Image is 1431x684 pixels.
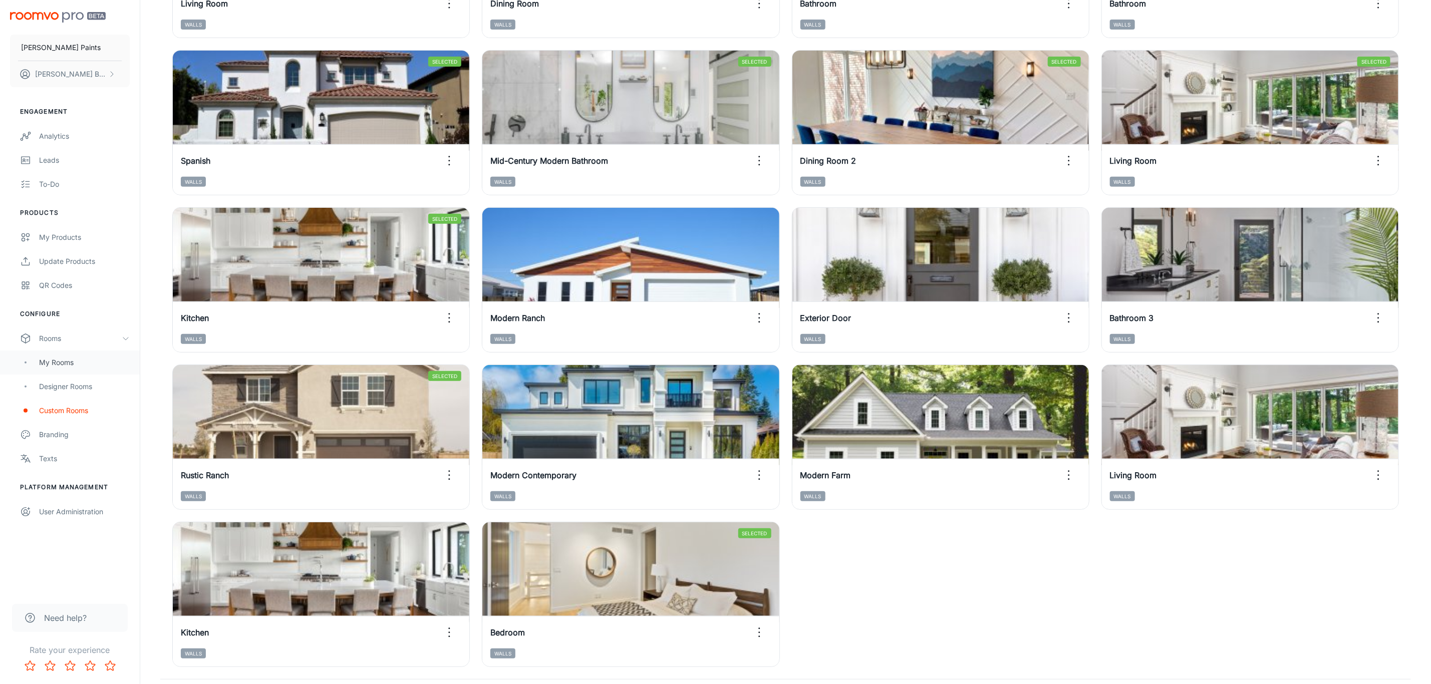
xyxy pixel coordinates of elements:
h6: Bedroom [490,626,525,638]
div: User Administration [39,506,130,517]
h6: Bathroom 3 [1110,312,1154,324]
h6: Living Room [1110,155,1157,167]
img: Roomvo PRO Beta [10,12,106,23]
button: Rate 1 star [20,656,40,676]
div: Leads [39,155,130,166]
div: To-do [39,179,130,190]
h6: Rustic Ranch [181,469,229,481]
div: Rooms [39,333,122,344]
h6: Modern Contemporary [490,469,577,481]
span: Selected [1048,57,1081,67]
span: Walls [800,20,825,30]
h6: Living Room [1110,469,1157,481]
span: Walls [181,20,206,30]
h6: Kitchen [181,312,209,324]
span: Walls [490,648,515,658]
span: Walls [181,334,206,344]
span: Selected [738,57,771,67]
h6: Modern Farm [800,469,851,481]
h6: Dining Room 2 [800,155,856,167]
span: Walls [181,177,206,187]
h6: Spanish [181,155,210,167]
span: Walls [800,334,825,344]
div: Analytics [39,131,130,142]
p: [PERSON_NAME] Broglia [35,69,106,80]
div: My Rooms [39,357,130,368]
button: Rate 3 star [60,656,80,676]
button: [PERSON_NAME] Broglia [10,61,130,87]
p: [PERSON_NAME] Paints [21,42,101,53]
h6: Exterior Door [800,312,851,324]
span: Walls [490,334,515,344]
span: Walls [800,177,825,187]
span: Selected [738,528,771,538]
span: Selected [1357,57,1390,67]
div: Update Products [39,256,130,267]
span: Walls [181,648,206,658]
span: Selected [428,57,461,67]
span: Walls [181,491,206,501]
div: My Products [39,232,130,243]
span: Walls [1110,20,1135,30]
div: Texts [39,453,130,464]
p: Rate your experience [8,644,132,656]
div: Designer Rooms [39,381,130,392]
span: Walls [1110,334,1135,344]
span: Need help? [44,612,87,624]
button: Rate 5 star [100,656,120,676]
span: Walls [490,20,515,30]
h6: Kitchen [181,626,209,638]
h6: Modern Ranch [490,312,545,324]
button: Rate 2 star [40,656,60,676]
span: Selected [428,371,461,381]
button: [PERSON_NAME] Paints [10,35,130,61]
span: Selected [428,214,461,224]
div: QR Codes [39,280,130,291]
span: Walls [490,491,515,501]
span: Walls [1110,177,1135,187]
div: Branding [39,429,130,440]
div: Custom Rooms [39,405,130,416]
span: Walls [1110,491,1135,501]
span: Walls [800,491,825,501]
span: Walls [490,177,515,187]
button: Rate 4 star [80,656,100,676]
h6: Mid-Century Modern Bathroom [490,155,608,167]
